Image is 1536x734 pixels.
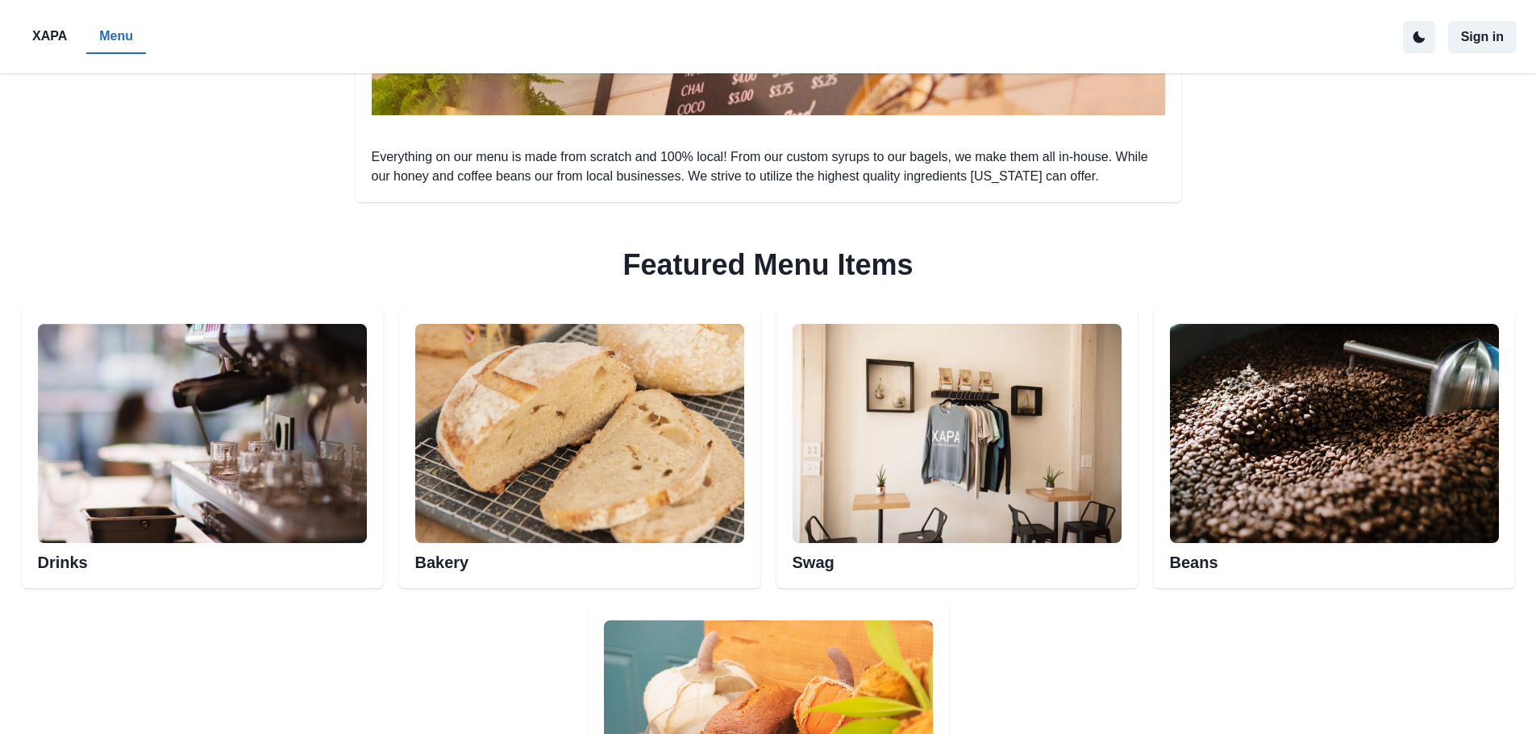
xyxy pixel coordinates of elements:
p: Menu [99,27,133,46]
h2: Featured Menu Items [603,228,932,301]
div: Esspresso machineDrinks [22,308,383,589]
p: Everything on our menu is made from scratch and 100% local! From our custom syrups to our bagels,... [372,147,1165,186]
div: Bakery [399,308,760,589]
div: Swag [776,308,1138,589]
button: Sign in [1448,21,1517,53]
button: active dark theme mode [1403,21,1435,53]
h2: Drinks [38,543,367,572]
h2: Bakery [415,543,744,572]
p: XAPA [32,27,67,46]
h2: Swag [793,543,1122,572]
div: Beans [1154,308,1515,589]
img: Esspresso machine [38,324,367,543]
h2: Beans [1170,543,1499,572]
